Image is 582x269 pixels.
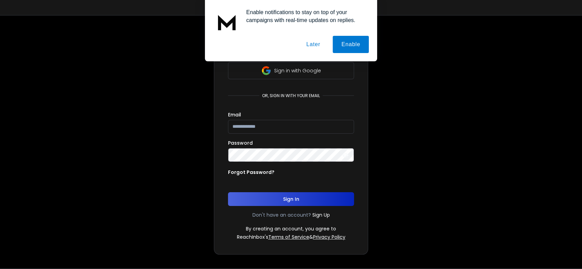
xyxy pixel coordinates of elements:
a: Terms of Service [268,234,309,240]
p: Don't have an account? [252,211,311,218]
label: Password [228,141,253,145]
p: Forgot Password? [228,169,274,176]
p: ReachInbox's & [237,234,345,240]
button: Later [298,36,329,53]
a: Sign Up [312,211,330,218]
a: Privacy Policy [313,234,345,240]
p: By creating an account, you agree to [246,225,336,232]
button: Sign In [228,192,354,206]
div: Enable notifications to stay on top of your campaigns with real-time updates on replies. [241,8,369,24]
button: Enable [333,36,369,53]
label: Email [228,112,241,117]
p: Sign in with Google [274,67,321,74]
button: Sign in with Google [228,62,354,79]
img: notification icon [213,8,241,36]
p: or, sign in with your email [259,93,323,99]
